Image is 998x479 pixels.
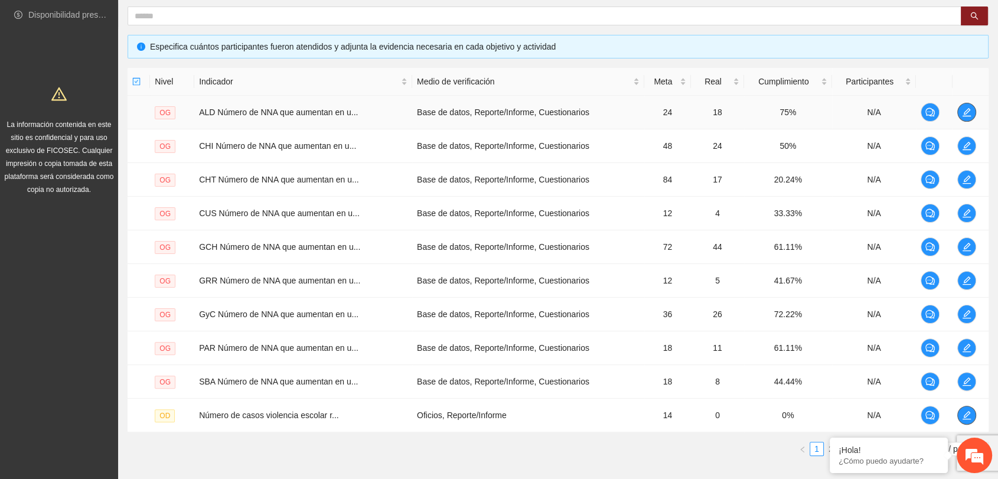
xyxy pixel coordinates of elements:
[957,136,976,155] button: edit
[832,163,917,197] td: N/A
[744,399,832,432] td: 0%
[921,372,940,391] button: comment
[691,298,744,331] td: 26
[69,158,163,277] span: Estamos en línea.
[832,68,917,96] th: Participantes
[644,365,691,399] td: 18
[412,298,644,331] td: Base de datos, Reporte/Informe, Cuestionarios
[412,331,644,365] td: Base de datos, Reporte/Informe, Cuestionarios
[412,365,644,399] td: Base de datos, Reporte/Informe, Cuestionarios
[412,264,644,298] td: Base de datos, Reporte/Informe, Cuestionarios
[795,442,810,456] li: Previous Page
[412,399,644,432] td: Oficios, Reporte/Informe
[832,399,917,432] td: N/A
[832,197,917,230] td: N/A
[155,174,175,187] span: OG
[832,365,917,399] td: N/A
[644,68,691,96] th: Meta
[644,264,691,298] td: 12
[137,43,145,51] span: info-circle
[832,230,917,264] td: N/A
[644,230,691,264] td: 72
[155,241,175,254] span: OG
[958,309,976,319] span: edit
[199,75,399,88] span: Indicador
[744,96,832,129] td: 75%
[921,271,940,290] button: comment
[957,406,976,425] button: edit
[691,365,744,399] td: 8
[199,377,358,386] span: SBA Número de NNA que aumentan en u...
[691,230,744,264] td: 44
[958,175,976,184] span: edit
[150,40,979,53] div: Especifica cuántos participantes fueron atendidos y adjunta la evidencia necesaria en cada objeti...
[958,343,976,353] span: edit
[155,140,175,153] span: OG
[691,197,744,230] td: 4
[61,60,198,76] div: Chatee con nosotros ahora
[644,163,691,197] td: 84
[644,331,691,365] td: 18
[839,445,939,455] div: ¡Hola!
[749,75,818,88] span: Cumplimiento
[921,103,940,122] button: comment
[970,12,979,21] span: search
[412,197,644,230] td: Base de datos, Reporte/Informe, Cuestionarios
[958,276,976,285] span: edit
[837,75,903,88] span: Participantes
[199,343,358,353] span: PAR Número de NNA que aumentan en u...
[921,204,940,223] button: comment
[691,331,744,365] td: 11
[824,442,837,455] a: 2
[824,442,838,456] li: 2
[644,399,691,432] td: 14
[691,163,744,197] td: 17
[744,163,832,197] td: 20.24%
[644,298,691,331] td: 36
[691,399,744,432] td: 0
[691,129,744,163] td: 24
[155,376,175,389] span: OG
[199,175,359,184] span: CHT Número de NNA que aumentan en u...
[412,96,644,129] td: Base de datos, Reporte/Informe, Cuestionarios
[199,276,360,285] span: GRR Número de NNA que aumentan en u...
[957,338,976,357] button: edit
[957,305,976,324] button: edit
[199,309,358,319] span: GyC Número de NNA que aumentan en u...
[957,170,976,189] button: edit
[132,77,141,86] span: check-square
[199,242,360,252] span: GCH Número de NNA que aumentan en u...
[810,442,824,456] li: 1
[691,68,744,96] th: Real
[958,208,976,218] span: edit
[155,409,175,422] span: OD
[958,410,976,420] span: edit
[155,106,175,119] span: OG
[155,275,175,288] span: OG
[194,68,412,96] th: Indicador
[958,107,976,117] span: edit
[957,103,976,122] button: edit
[5,120,114,194] span: La información contenida en este sitio es confidencial y para uso exclusivo de FICOSEC. Cualquier...
[412,163,644,197] td: Base de datos, Reporte/Informe, Cuestionarios
[957,271,976,290] button: edit
[810,442,823,455] a: 1
[832,264,917,298] td: N/A
[957,204,976,223] button: edit
[921,305,940,324] button: comment
[921,406,940,425] button: comment
[51,86,67,102] span: warning
[921,338,940,357] button: comment
[155,207,175,220] span: OG
[199,107,358,117] span: ALD Número de NNA que aumentan en u...
[744,365,832,399] td: 44.44%
[744,129,832,163] td: 50%
[412,230,644,264] td: Base de datos, Reporte/Informe, Cuestionarios
[832,331,917,365] td: N/A
[921,237,940,256] button: comment
[155,342,175,355] span: OG
[799,446,806,453] span: left
[194,6,222,34] div: Minimizar ventana de chat en vivo
[417,75,631,88] span: Medio de verificación
[839,457,939,465] p: ¿Cómo puedo ayudarte?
